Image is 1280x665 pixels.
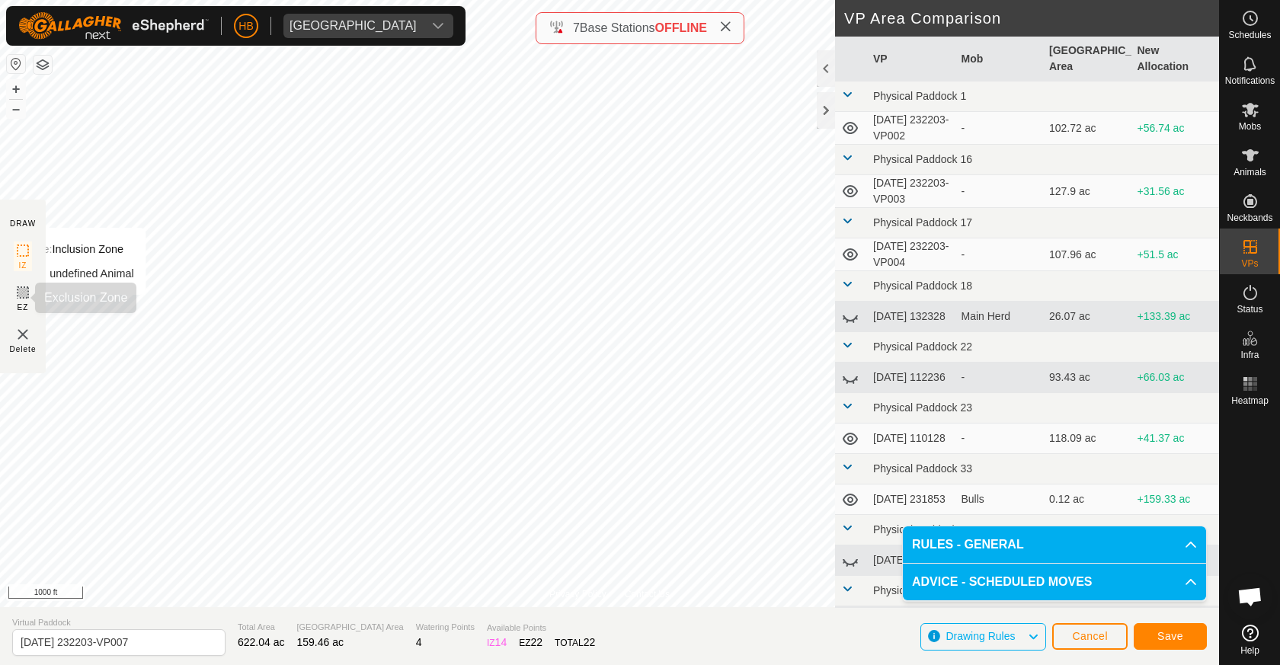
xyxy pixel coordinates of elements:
[912,536,1024,554] span: RULES - GENERAL
[1043,302,1131,332] td: 26.07 ac
[487,622,595,635] span: Available Points
[873,216,972,229] span: Physical Paddock 17
[867,302,955,332] td: [DATE] 132328
[1241,259,1258,268] span: VPs
[867,363,955,393] td: [DATE] 112236
[580,21,655,34] span: Base Stations
[7,55,25,73] button: Reset Map
[555,635,595,651] div: TOTAL
[1231,396,1269,405] span: Heatmap
[12,616,226,629] span: Virtual Paddock
[25,240,133,258] div: Inclusion Zone
[1043,606,1131,637] td: 85.03 ac
[1237,305,1262,314] span: Status
[873,401,972,414] span: Physical Paddock 23
[1072,630,1108,642] span: Cancel
[238,621,285,634] span: Total Area
[297,621,404,634] span: [GEOGRAPHIC_DATA] Area
[573,21,580,34] span: 7
[283,14,423,38] span: Visnaga Ranch
[867,545,955,576] td: [DATE] 112547
[1227,574,1273,619] div: Open chat
[1220,619,1280,661] a: Help
[19,260,27,271] span: IZ
[14,325,32,344] img: VP
[873,584,972,596] span: Physical Paddock 46
[873,462,972,475] span: Physical Paddock 33
[962,491,1038,507] div: Bulls
[10,218,36,229] div: DRAW
[955,37,1044,82] th: Mob
[655,21,707,34] span: OFFLINE
[867,238,955,271] td: [DATE] 232203-VP004
[867,484,955,515] td: [DATE] 231853
[238,18,253,34] span: HB
[25,264,133,283] div: undefined Animal
[1131,606,1220,637] td: +74.43 ac
[531,636,543,648] span: 22
[867,606,955,637] td: [DATE] 0804
[34,56,52,74] button: Map Layers
[867,175,955,208] td: [DATE] 232203-VP003
[962,309,1038,325] div: Main Herd
[1131,175,1220,208] td: +31.56 ac
[625,587,670,601] a: Contact Us
[487,635,507,651] div: IZ
[1131,484,1220,515] td: +159.33 ac
[7,100,25,118] button: –
[584,636,596,648] span: 22
[867,112,955,145] td: [DATE] 232203-VP002
[1043,238,1131,271] td: 107.96 ac
[867,37,955,82] th: VP
[1131,238,1220,271] td: +51.5 ac
[1052,623,1128,650] button: Cancel
[873,90,966,102] span: Physical Paddock 1
[962,430,1038,446] div: -
[1225,76,1275,85] span: Notifications
[962,184,1038,200] div: -
[1131,424,1220,454] td: +41.37 ac
[962,247,1038,263] div: -
[867,424,955,454] td: [DATE] 110128
[873,523,966,536] span: Physical Paddock 4
[1131,363,1220,393] td: +66.03 ac
[1043,37,1131,82] th: [GEOGRAPHIC_DATA] Area
[10,344,37,355] span: Delete
[1239,122,1261,131] span: Mobs
[519,635,542,651] div: EZ
[423,14,453,38] div: dropdown trigger
[1131,112,1220,145] td: +56.74 ac
[903,526,1206,563] p-accordion-header: RULES - GENERAL
[1134,623,1207,650] button: Save
[962,369,1038,385] div: -
[290,20,417,32] div: [GEOGRAPHIC_DATA]
[1157,630,1183,642] span: Save
[903,564,1206,600] p-accordion-header: ADVICE - SCHEDULED MOVES
[1043,175,1131,208] td: 127.9 ac
[1043,363,1131,393] td: 93.43 ac
[18,302,29,313] span: EZ
[1043,112,1131,145] td: 102.72 ac
[1234,168,1266,177] span: Animals
[873,153,972,165] span: Physical Paddock 16
[873,280,972,292] span: Physical Paddock 18
[416,636,422,648] span: 4
[1131,302,1220,332] td: +133.39 ac
[912,573,1092,591] span: ADVICE - SCHEDULED MOVES
[297,636,344,648] span: 159.46 ac
[946,630,1015,642] span: Drawing Rules
[844,9,1219,27] h2: VP Area Comparison
[1043,484,1131,515] td: 0.12 ac
[1228,30,1271,40] span: Schedules
[18,12,209,40] img: Gallagher Logo
[7,80,25,98] button: +
[962,120,1038,136] div: -
[1043,424,1131,454] td: 118.09 ac
[495,636,507,648] span: 14
[1240,646,1259,655] span: Help
[1227,213,1272,222] span: Neckbands
[416,621,475,634] span: Watering Points
[1131,37,1220,82] th: New Allocation
[549,587,606,601] a: Privacy Policy
[238,636,285,648] span: 622.04 ac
